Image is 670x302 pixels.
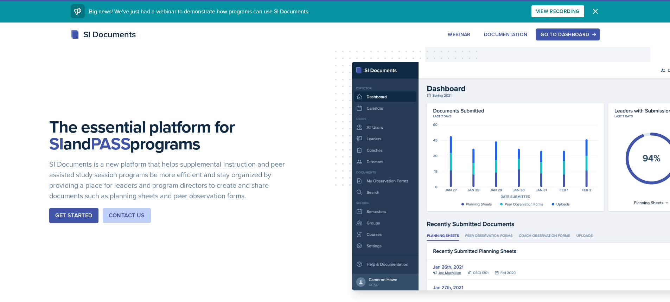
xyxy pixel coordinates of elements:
[55,211,92,220] div: Get Started
[541,32,595,37] div: Go to Dashboard
[484,32,528,37] div: Documentation
[71,28,136,41] div: SI Documents
[103,208,151,223] button: Contact Us
[536,28,599,40] button: Go to Dashboard
[443,28,475,40] button: Webinar
[49,208,98,223] button: Get Started
[536,8,580,14] div: View Recording
[448,32,470,37] div: Webinar
[479,28,532,40] button: Documentation
[89,7,310,15] span: Big news! We've just had a webinar to demonstrate how programs can use SI Documents.
[531,5,584,17] button: View Recording
[109,211,145,220] div: Contact Us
